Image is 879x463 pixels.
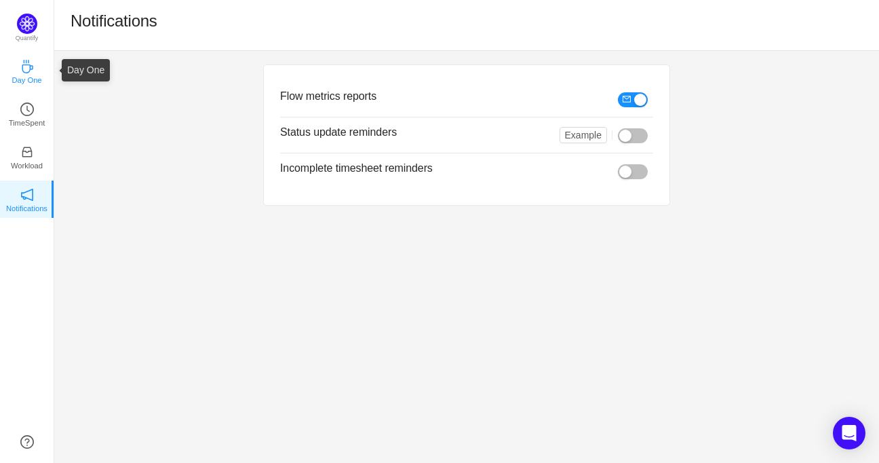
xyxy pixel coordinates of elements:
img: Quantify [17,14,37,34]
p: Notifications [6,202,47,215]
a: icon: notificationNotifications [20,192,34,206]
a: icon: coffeeDay One [20,64,34,77]
i: icon: mail [623,95,631,103]
i: icon: notification [20,188,34,202]
i: icon: inbox [20,145,34,159]
p: Day One [12,74,41,86]
a: icon: clock-circleTimeSpent [20,107,34,120]
i: icon: clock-circle [20,103,34,116]
h3: Incomplete timesheet reminders [280,162,585,175]
p: Workload [11,160,43,172]
i: icon: coffee [20,60,34,73]
p: Quantify [16,34,39,43]
p: TimeSpent [9,117,45,129]
a: icon: inboxWorkload [20,149,34,163]
h3: Flow metrics reports [280,90,585,103]
a: icon: question-circle [20,435,34,449]
h1: Notifications [71,11,157,31]
button: Example [560,127,607,143]
div: Open Intercom Messenger [833,417,865,449]
h3: Status update reminders [280,126,527,139]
